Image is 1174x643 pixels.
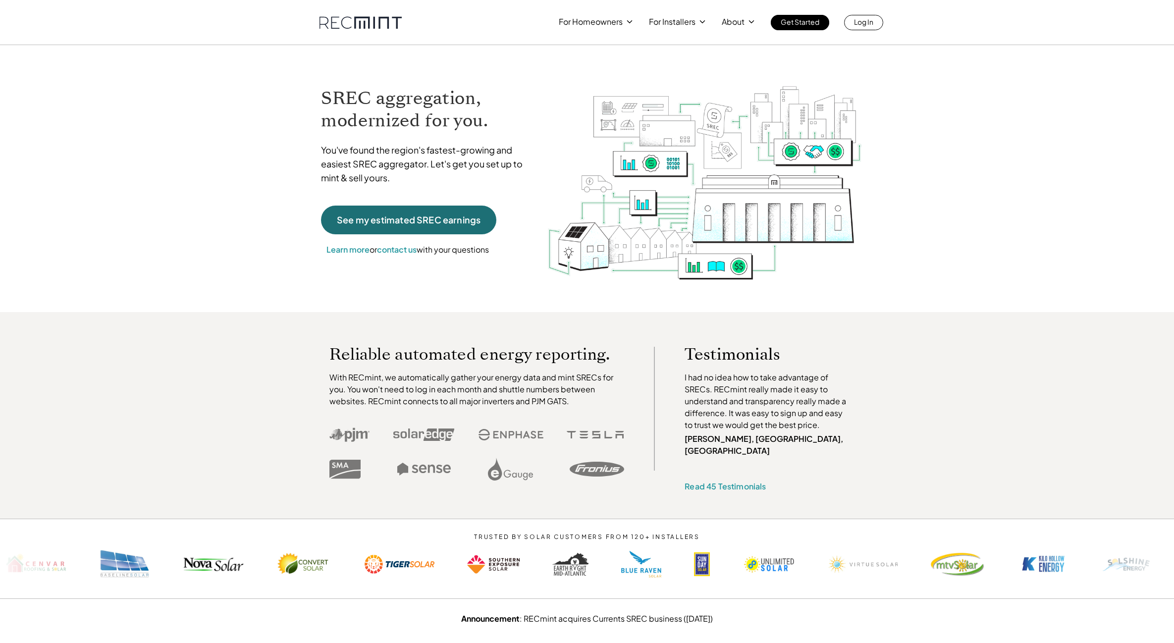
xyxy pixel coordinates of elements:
p: Log In [854,15,873,29]
img: RECmint value cycle [547,60,863,282]
a: Log In [844,15,883,30]
a: contact us [377,244,417,255]
p: For Installers [649,15,695,29]
p: Get Started [781,15,819,29]
p: I had no idea how to take advantage of SRECs. RECmint really made it easy to understand and trans... [685,372,851,431]
p: With RECmint, we automatically gather your energy data and mint SRECs for you. You won't need to ... [329,372,625,407]
p: [PERSON_NAME], [GEOGRAPHIC_DATA], [GEOGRAPHIC_DATA] [685,433,851,457]
p: See my estimated SREC earnings [337,215,480,224]
strong: Announcement [461,613,520,624]
p: Testimonials [685,347,832,362]
p: About [722,15,745,29]
p: Reliable automated energy reporting. [329,347,625,362]
a: See my estimated SREC earnings [321,206,496,234]
a: Announcement: RECmint acquires Currents SREC business ([DATE]) [461,613,713,624]
p: For Homeowners [559,15,623,29]
a: Get Started [771,15,829,30]
a: Read 45 Testimonials [685,481,766,491]
h1: SREC aggregation, modernized for you. [321,87,532,132]
p: or with your questions [321,243,494,256]
p: You've found the region's fastest-growing and easiest SREC aggregator. Let's get you set up to mi... [321,143,532,185]
p: TRUSTED BY SOLAR CUSTOMERS FROM 120+ INSTALLERS [444,534,730,540]
a: Learn more [326,244,370,255]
